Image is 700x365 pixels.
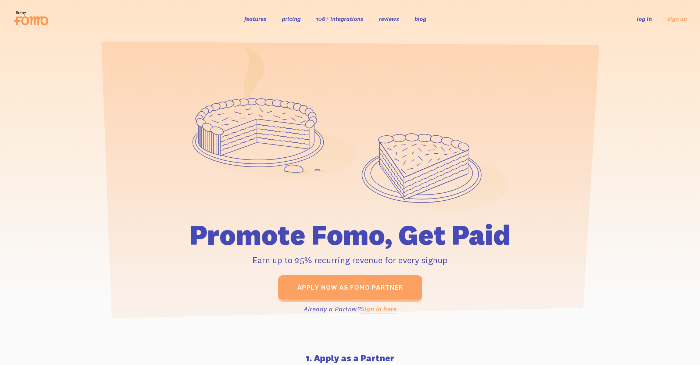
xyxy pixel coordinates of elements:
[244,15,266,22] a: features
[278,275,422,300] a: Apply now as Fomo Partner
[316,15,363,22] a: 106+ integrations
[360,305,396,313] a: Sign in here
[379,15,399,22] a: reviews
[667,15,687,23] a: sign up
[145,354,555,362] h4: 1. Apply as a Partner
[145,304,555,314] p: Already a Partner?
[414,15,426,22] a: blog
[145,253,555,266] p: Earn up to 25% recurring revenue for every signup
[282,15,301,22] a: pricing
[145,221,555,249] h1: Promote Fomo, Get Paid
[637,15,652,22] a: log in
